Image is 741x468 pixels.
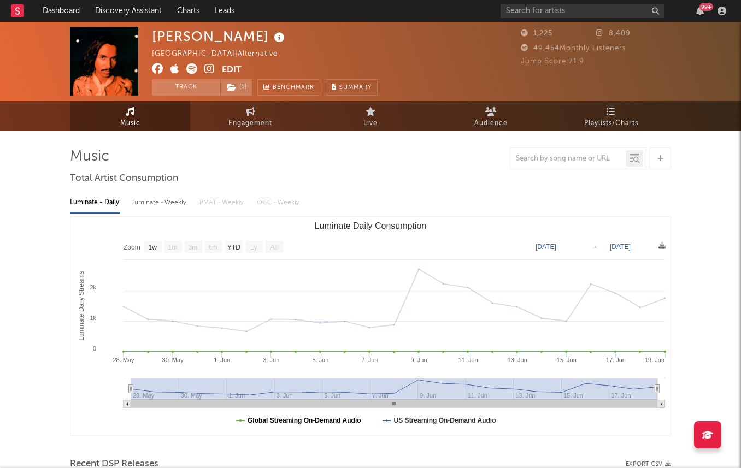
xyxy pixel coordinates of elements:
[326,79,378,96] button: Summary
[521,30,552,37] span: 1,225
[152,48,290,61] div: [GEOGRAPHIC_DATA] | Alternative
[270,244,277,251] text: All
[78,271,85,340] text: Luminate Daily Streams
[699,3,713,11] div: 99 +
[273,81,314,94] span: Benchmark
[551,101,671,131] a: Playlists/Charts
[411,357,427,363] text: 9. Jun
[162,357,184,363] text: 30. May
[189,244,198,251] text: 3m
[626,461,671,467] button: Export CSV
[190,101,310,131] a: Engagement
[152,79,220,96] button: Track
[361,357,378,363] text: 7. Jun
[696,7,704,15] button: 99+
[131,193,189,212] div: Luminate - Weekly
[521,45,626,52] span: 49,454 Monthly Listeners
[458,357,478,363] text: 11. Jun
[250,244,257,251] text: 1y
[70,172,178,185] span: Total Artist Consumption
[557,357,577,363] text: 15. Jun
[501,4,664,18] input: Search for artists
[227,244,240,251] text: YTD
[214,357,230,363] text: 1. Jun
[645,357,664,363] text: 19. Jun
[536,243,556,251] text: [DATE]
[315,221,427,230] text: Luminate Daily Consumption
[248,417,361,424] text: Global Streaming On-Demand Audio
[591,243,598,251] text: →
[149,244,157,251] text: 1w
[257,79,320,96] a: Benchmark
[610,243,631,251] text: [DATE]
[474,117,508,130] span: Audience
[596,30,631,37] span: 8,409
[90,315,96,321] text: 1k
[113,357,134,363] text: 28. May
[584,117,638,130] span: Playlists/Charts
[363,117,378,130] span: Live
[310,101,431,131] a: Live
[70,101,190,131] a: Music
[209,244,218,251] text: 6m
[90,284,96,291] text: 2k
[394,417,496,424] text: US Streaming On-Demand Audio
[521,58,584,65] span: Jump Score: 71.9
[70,217,671,435] svg: Luminate Daily Consumption
[228,117,272,130] span: Engagement
[339,85,372,91] span: Summary
[152,27,287,45] div: [PERSON_NAME]
[508,357,527,363] text: 13. Jun
[220,79,252,96] span: ( 1 )
[312,357,328,363] text: 5. Jun
[222,63,242,77] button: Edit
[168,244,178,251] text: 1m
[263,357,279,363] text: 3. Jun
[606,357,626,363] text: 17. Jun
[510,155,626,163] input: Search by song name or URL
[123,244,140,251] text: Zoom
[431,101,551,131] a: Audience
[70,193,120,212] div: Luminate - Daily
[221,79,252,96] button: (1)
[120,117,140,130] span: Music
[93,345,96,352] text: 0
